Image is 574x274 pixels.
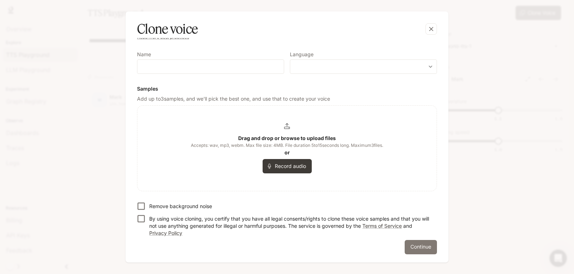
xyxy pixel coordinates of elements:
p: Language [290,52,314,57]
button: Continue [405,240,437,254]
p: Add up to 3 samples, and we'll pick the best one, and use that to create your voice [137,95,437,102]
b: or [284,149,290,155]
h6: Samples [137,85,437,92]
h5: Clone voice [137,20,198,38]
p: By using voice cloning, you certify that you have all legal consents/rights to clone these voice ... [149,215,431,237]
button: Record audio [263,159,312,173]
a: Privacy Policy [149,230,182,236]
span: Accepts: wav, mp3, webm. Max file size: 4MB. File duration 5 to 15 seconds long. Maximum 3 files. [191,142,383,149]
p: Remove background noise [149,203,212,210]
a: Terms of Service [362,223,402,229]
p: Name [137,52,151,57]
div: ​ [290,63,437,70]
b: Drag and drop or browse to upload files [238,135,336,141]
